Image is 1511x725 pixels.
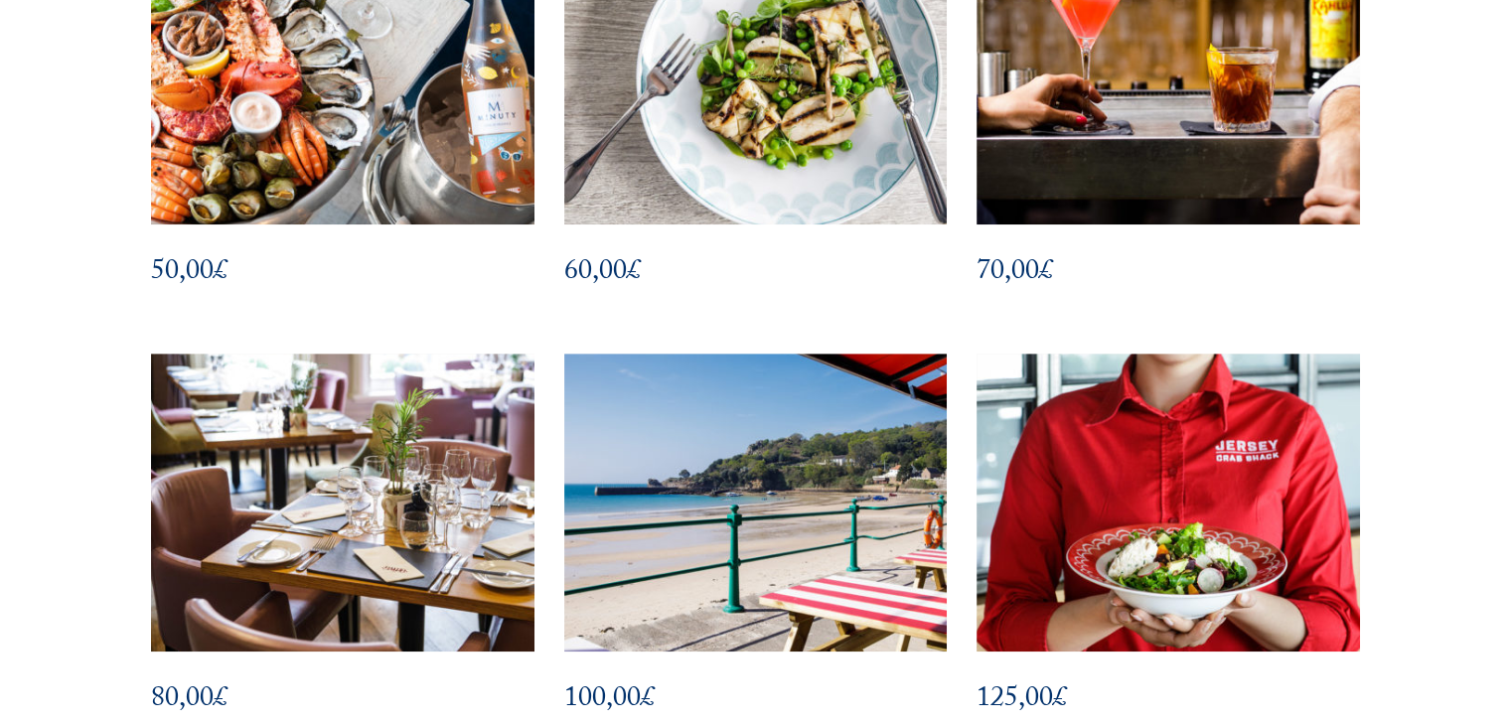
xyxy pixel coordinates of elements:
font: £ [1039,249,1053,298]
font: 60,00 [564,249,627,298]
font: £ [1053,676,1067,725]
font: 50,00 [151,249,214,298]
font: 100,00 [564,676,641,725]
font: 125,00 [977,676,1053,725]
font: £ [641,676,655,725]
font: £ [214,676,227,725]
font: 80,00 [151,676,214,725]
font: 70,00 [977,249,1039,298]
font: £ [627,249,641,298]
font: £ [214,249,227,298]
